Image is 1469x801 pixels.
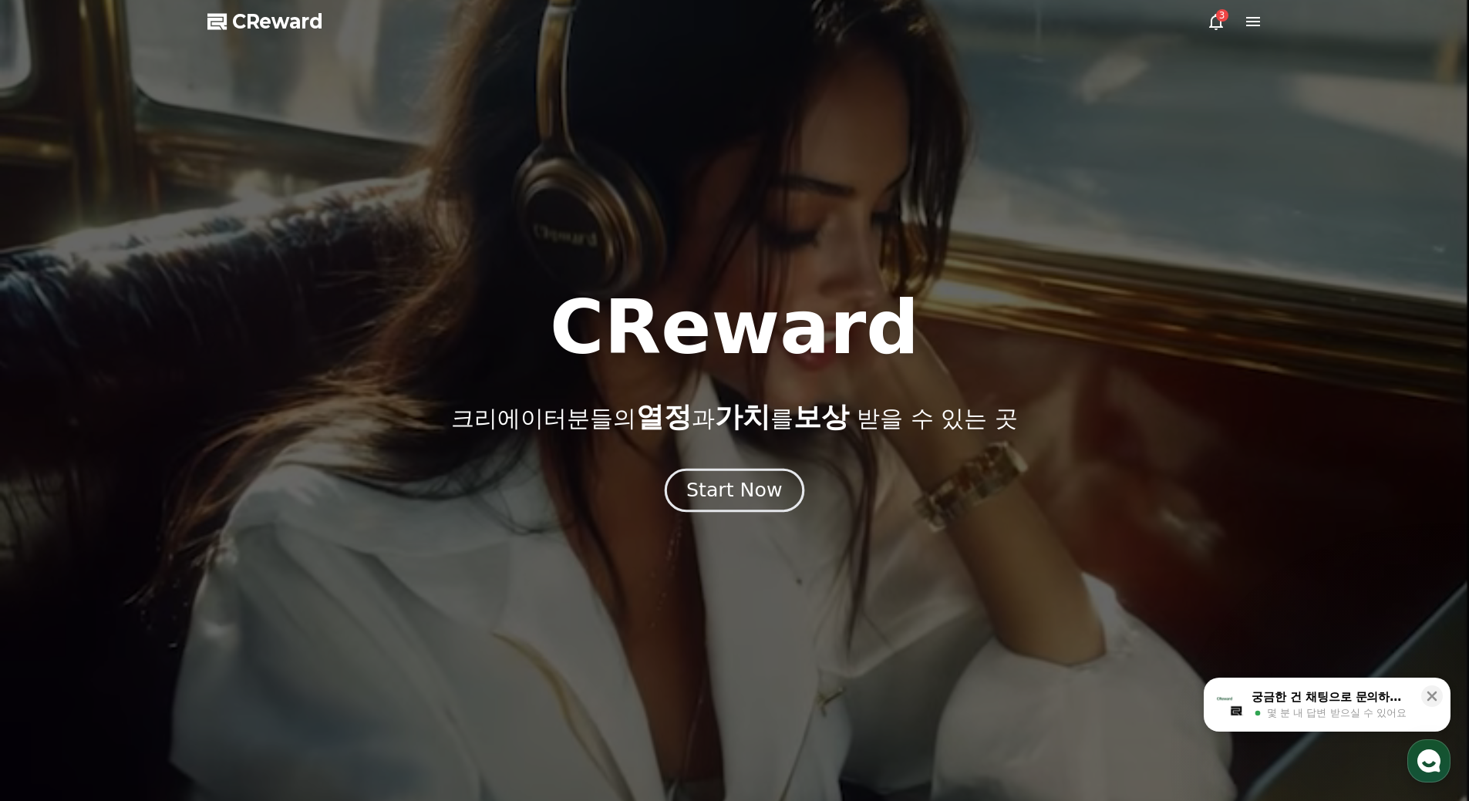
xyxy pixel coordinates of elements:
[238,512,257,524] span: 설정
[665,468,804,512] button: Start Now
[1216,9,1228,22] div: 3
[141,513,160,525] span: 대화
[793,401,849,432] span: 보상
[686,477,782,503] div: Start Now
[207,9,323,34] a: CReward
[636,401,692,432] span: 열정
[550,291,919,365] h1: CReward
[199,489,296,527] a: 설정
[5,489,102,527] a: 홈
[668,485,801,500] a: Start Now
[232,9,323,34] span: CReward
[102,489,199,527] a: 대화
[451,402,1017,432] p: 크리에이터분들의 과 를 받을 수 있는 곳
[49,512,58,524] span: 홈
[1207,12,1225,31] a: 3
[715,401,770,432] span: 가치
